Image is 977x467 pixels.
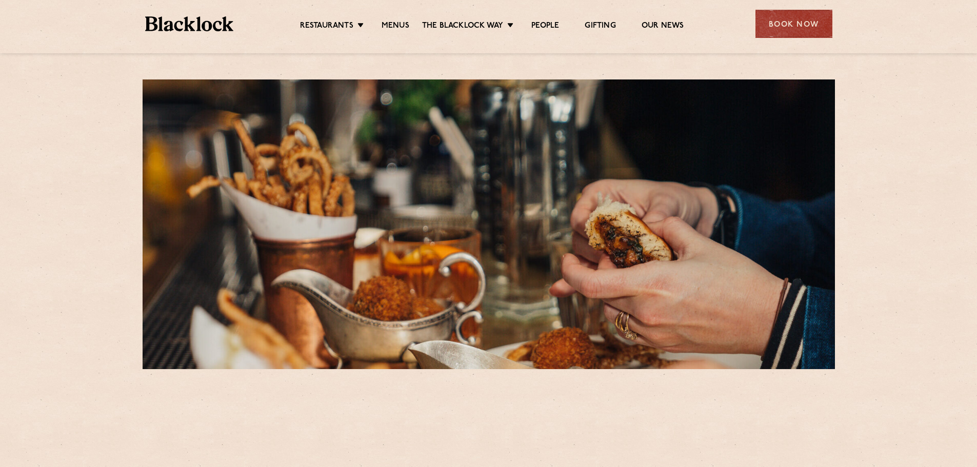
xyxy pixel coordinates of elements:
[382,21,409,32] a: Menus
[642,21,684,32] a: Our News
[422,21,503,32] a: The Blacklock Way
[300,21,353,32] a: Restaurants
[531,21,559,32] a: People
[585,21,615,32] a: Gifting
[755,10,832,38] div: Book Now
[145,16,234,31] img: BL_Textured_Logo-footer-cropped.svg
